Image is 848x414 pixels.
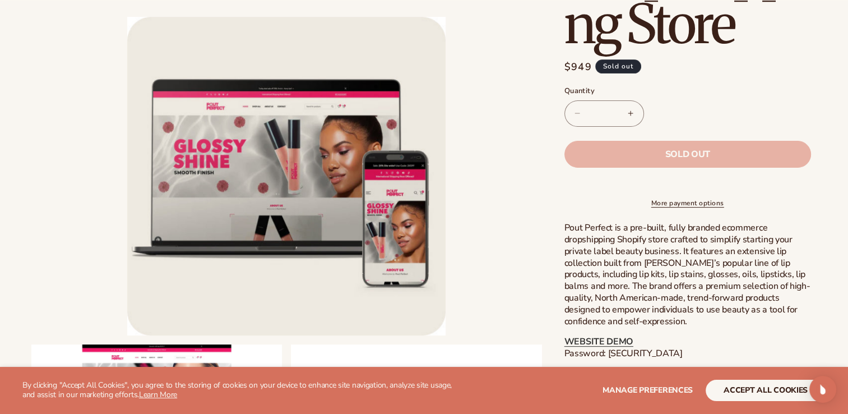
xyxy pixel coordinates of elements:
[603,385,693,395] span: Manage preferences
[564,222,817,327] p: Pout Perfect is a pre-built, fully branded ecommerce dropshipping Shopify store crafted to simpli...
[706,380,826,401] button: accept all cookies
[139,389,177,400] a: Learn More
[564,335,633,348] a: WEBSITE DEMO
[665,150,710,159] span: Sold out
[564,141,811,168] button: Sold out
[22,381,460,400] p: By clicking "Accept All Cookies", you agree to the storing of cookies on your device to enhance s...
[809,376,836,403] div: Open Intercom Messenger
[564,59,592,75] span: $949
[564,336,817,360] p: Password: [SECURITY_DATA]
[603,380,693,401] button: Manage preferences
[564,198,811,208] a: More payment options
[564,86,811,97] label: Quantity
[595,59,641,73] span: Sold out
